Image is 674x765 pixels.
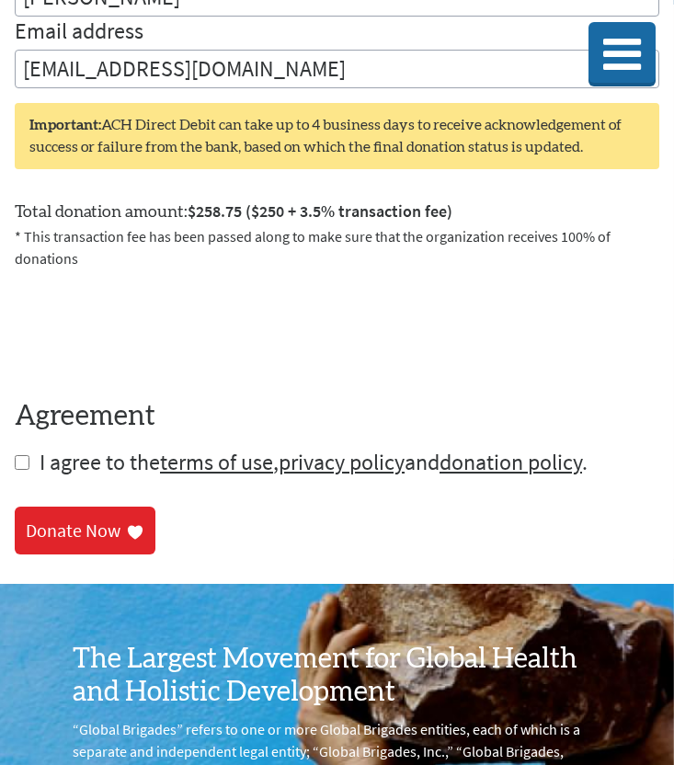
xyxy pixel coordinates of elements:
[15,507,155,554] a: Donate Now
[15,225,659,269] p: * This transaction fee has been passed along to make sure that the organization receives 100% of ...
[279,448,405,476] a: privacy policy
[15,199,452,225] label: Total donation amount:
[15,50,659,88] input: Your Email
[15,400,659,433] h4: Agreement
[40,448,588,476] span: I agree to the , and .
[188,200,452,222] span: $258.75 ($250 + 3.5% transaction fee)
[26,518,120,543] div: Donate Now
[29,118,101,132] strong: Important:
[160,448,273,476] a: terms of use
[73,643,602,709] h3: The Largest Movement for Global Health and Holistic Development
[15,103,659,169] div: ACH Direct Debit can take up to 4 business days to receive acknowledgement of success or failure ...
[15,17,143,50] label: Email address
[440,448,582,476] a: donation policy
[15,291,294,363] iframe: reCAPTCHA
